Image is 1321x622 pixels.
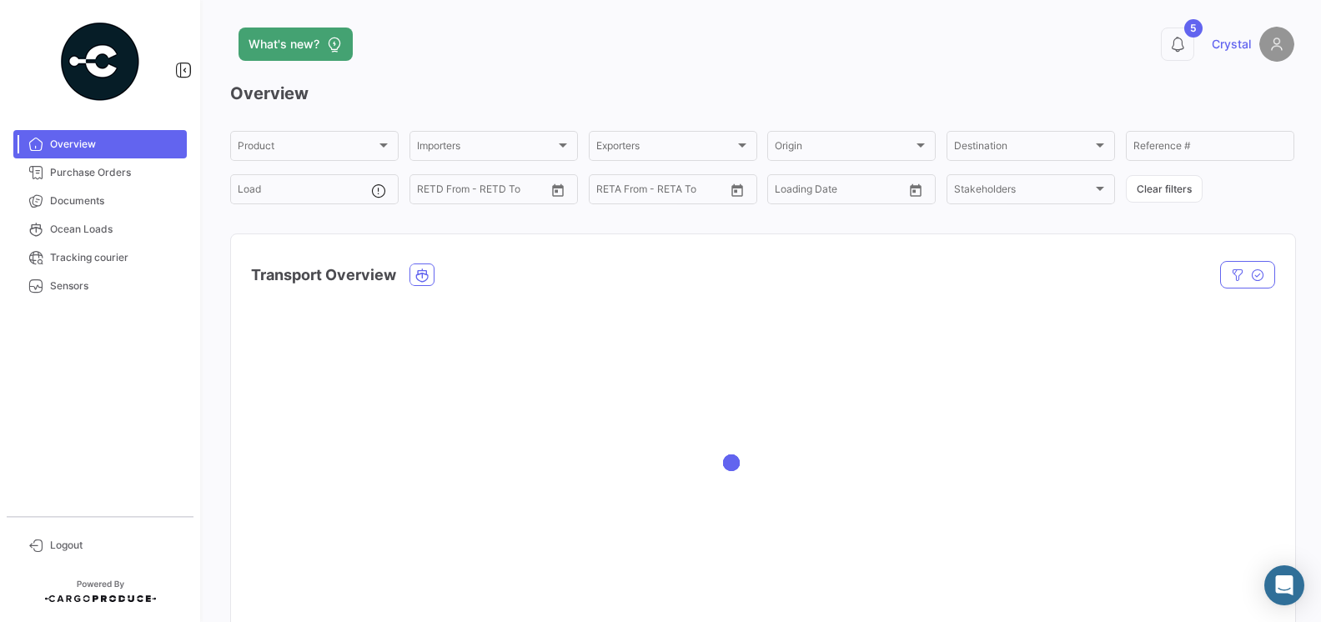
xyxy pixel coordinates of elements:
[13,130,187,158] a: Overview
[954,186,1092,198] span: Stakeholders
[50,278,180,293] span: Sensors
[596,143,735,154] span: Exporters
[903,178,928,203] button: Open calendar
[1259,27,1294,62] img: placeholder-user.png
[50,250,180,265] span: Tracking courier
[452,186,513,198] input: To
[50,193,180,208] span: Documents
[775,143,913,154] span: Origin
[13,272,187,300] a: Sensors
[1264,565,1304,605] div: Abrir Intercom Messenger
[50,538,180,553] span: Logout
[954,143,1092,154] span: Destination
[545,178,570,203] button: Open calendar
[417,186,440,198] input: From
[596,186,620,198] input: From
[417,143,555,154] span: Importers
[238,143,376,154] span: Product
[13,187,187,215] a: Documents
[410,264,434,285] button: Ocean
[230,82,1294,105] h3: Overview
[631,186,692,198] input: To
[50,137,180,152] span: Overview
[50,222,180,237] span: Ocean Loads
[13,215,187,243] a: Ocean Loads
[775,186,798,198] input: From
[50,165,180,180] span: Purchase Orders
[810,186,871,198] input: To
[13,243,187,272] a: Tracking courier
[251,263,396,287] h4: Transport Overview
[58,20,142,103] img: powered-by.png
[239,28,353,61] button: What's new?
[1212,36,1251,53] span: Crystal
[13,158,187,187] a: Purchase Orders
[249,36,319,53] span: What's new?
[1126,175,1203,203] button: Clear filters
[725,178,750,203] button: Open calendar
